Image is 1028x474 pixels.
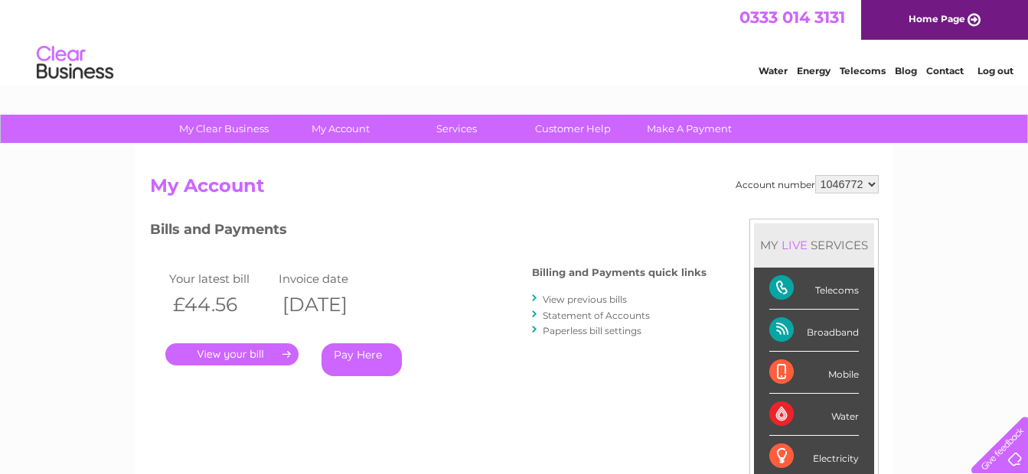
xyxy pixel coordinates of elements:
a: Statement of Accounts [543,310,650,321]
td: Your latest bill [165,268,276,289]
a: Contact [926,65,964,76]
a: Telecoms [840,65,886,76]
div: Telecoms [769,268,859,310]
a: Blog [895,65,917,76]
div: LIVE [778,238,811,252]
div: Account number [736,175,879,193]
a: Energy [797,65,831,76]
img: logo.png [36,40,114,86]
h4: Billing and Payments quick links [532,267,707,278]
a: Pay Here [321,343,402,376]
a: Make A Payment [626,115,752,143]
th: £44.56 [165,289,276,320]
h3: Bills and Payments [150,219,707,245]
a: Water [759,65,788,76]
div: Water [769,394,859,436]
a: Paperless bill settings [543,325,641,336]
a: Log out [977,65,1013,76]
td: Invoice date [275,268,385,289]
div: Mobile [769,352,859,394]
th: [DATE] [275,289,385,320]
a: Services [393,115,520,143]
div: Broadband [769,310,859,352]
div: Clear Business is a trading name of Verastar Limited (registered in [GEOGRAPHIC_DATA] No. 3667643... [153,8,876,74]
a: . [165,343,299,365]
a: 0333 014 3131 [739,8,845,27]
a: Customer Help [510,115,636,143]
a: My Account [277,115,403,143]
h2: My Account [150,175,879,204]
a: View previous bills [543,294,627,305]
div: MY SERVICES [754,223,874,267]
a: My Clear Business [161,115,287,143]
